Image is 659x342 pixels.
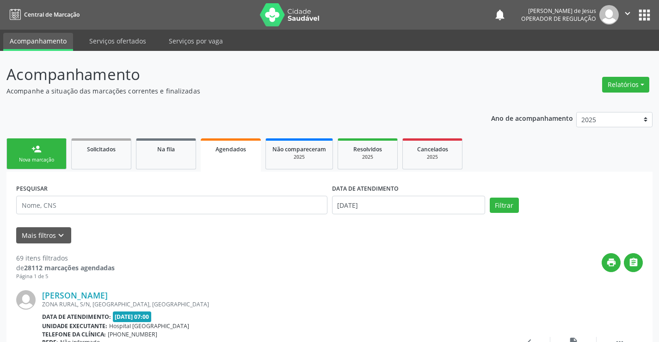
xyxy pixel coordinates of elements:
button: Relatórios [602,77,649,93]
strong: 28112 marcações agendadas [24,263,115,272]
img: img [599,5,619,25]
div: [PERSON_NAME] de Jesus [521,7,596,15]
div: Nova marcação [13,156,60,163]
span: Hospital [GEOGRAPHIC_DATA] [109,322,189,330]
p: Acompanhe a situação das marcações correntes e finalizadas [6,86,459,96]
span: [PHONE_NUMBER] [108,330,157,338]
span: Agendados [216,145,246,153]
i:  [622,8,633,19]
p: Ano de acompanhamento [491,112,573,124]
label: DATA DE ATENDIMENTO [332,181,399,196]
button: apps [636,7,653,23]
div: de [16,263,115,273]
span: Central de Marcação [24,11,80,19]
input: Selecione um intervalo [332,196,485,214]
span: [DATE] 07:00 [113,311,152,322]
div: Página 1 de 5 [16,273,115,280]
i:  [628,257,639,267]
div: 2025 [345,154,391,161]
button:  [619,5,636,25]
i: print [606,257,616,267]
img: img [16,290,36,310]
button: notifications [493,8,506,21]
div: 2025 [272,154,326,161]
a: Acompanhamento [3,33,73,51]
div: 69 itens filtrados [16,253,115,263]
p: Acompanhamento [6,63,459,86]
span: Resolvidos [353,145,382,153]
b: Telefone da clínica: [42,330,106,338]
div: ZONA RURAL, S/N, [GEOGRAPHIC_DATA], [GEOGRAPHIC_DATA] [42,300,504,308]
a: Serviços ofertados [83,33,153,49]
b: Data de atendimento: [42,313,111,321]
span: Não compareceram [272,145,326,153]
input: Nome, CNS [16,196,327,214]
span: Operador de regulação [521,15,596,23]
div: person_add [31,144,42,154]
span: Na fila [157,145,175,153]
button: Mais filtroskeyboard_arrow_down [16,227,71,243]
div: 2025 [409,154,456,161]
span: Cancelados [417,145,448,153]
a: Serviços por vaga [162,33,229,49]
label: PESQUISAR [16,181,48,196]
span: Solicitados [87,145,116,153]
button: Filtrar [490,198,519,213]
a: Central de Marcação [6,7,80,22]
b: Unidade executante: [42,322,107,330]
button: print [602,253,621,272]
a: [PERSON_NAME] [42,290,108,300]
button:  [624,253,643,272]
i: keyboard_arrow_down [56,230,66,241]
